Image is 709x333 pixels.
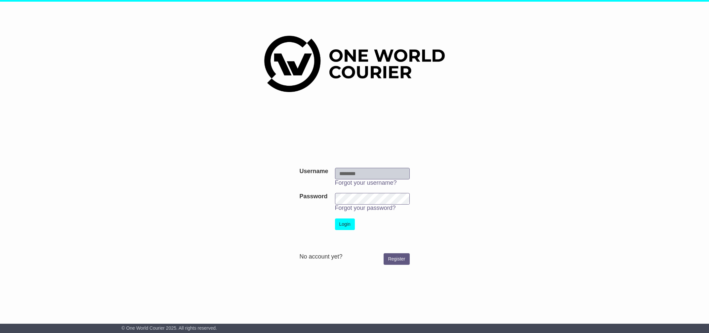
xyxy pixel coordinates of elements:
a: Forgot your username? [335,179,397,186]
img: One World [264,36,445,92]
label: Username [299,168,328,175]
a: Register [384,253,409,265]
span: © One World Courier 2025. All rights reserved. [121,325,217,331]
div: No account yet? [299,253,409,261]
button: Login [335,218,355,230]
a: Forgot your password? [335,205,396,211]
label: Password [299,193,327,200]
